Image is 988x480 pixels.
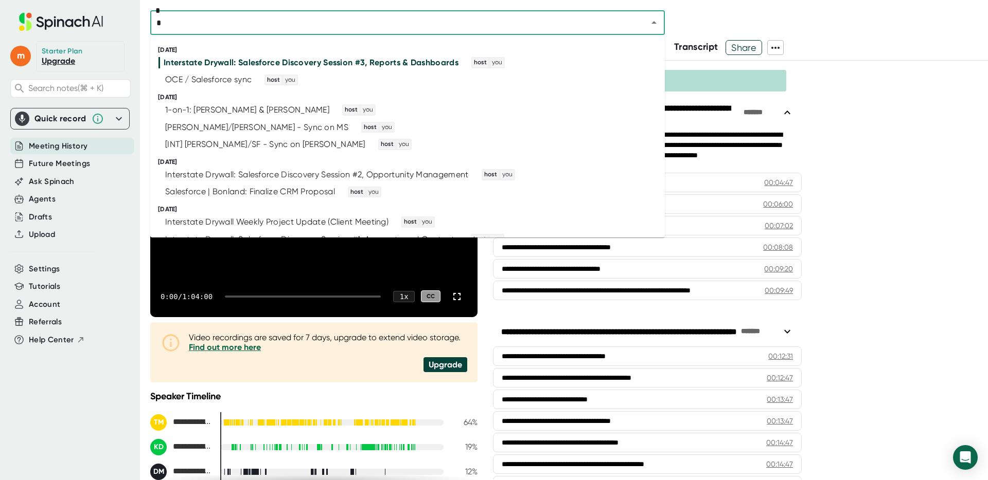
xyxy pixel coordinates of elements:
div: Tanya Martell [150,414,212,431]
button: Transcript [674,40,718,54]
span: host [472,235,488,244]
div: Upgrade [424,357,467,372]
div: 19 % [452,442,478,452]
div: Kevin DeLaCruz [150,439,212,455]
button: Share [726,40,762,55]
button: Upload [29,229,55,241]
div: 1-on-1: [PERSON_NAME] & [PERSON_NAME] [165,105,329,115]
div: [DATE] [158,158,665,166]
div: Interstate Drywall: Salesforce Discovery Session #2, Opportunity Management [165,170,469,180]
a: Upgrade [42,56,75,66]
span: host [343,105,359,115]
button: Agents [29,193,56,205]
button: Help Center [29,334,85,346]
div: Starter Plan [42,47,83,56]
button: Settings [29,263,60,275]
span: Help Center [29,334,74,346]
div: Open Intercom Messenger [953,445,978,470]
div: Derrick Maurer [150,464,212,480]
button: Tutorials [29,281,60,292]
button: Ask Spinach [29,176,75,188]
div: Interstate Drywall: Salesforce Discovery Session #3, Reports & Dashboards [164,58,458,68]
span: host [472,58,488,67]
div: 00:08:08 [763,242,793,252]
div: 00:13:47 [767,394,793,404]
div: Video recordings are saved for 7 days, upgrade to extend video storage. [189,333,467,352]
div: 00:12:31 [768,351,793,361]
div: [DATE] [158,94,665,101]
button: Account [29,299,60,310]
div: [DATE] [158,46,665,54]
div: KD [150,439,167,455]
div: 00:14:47 [766,437,793,448]
div: TM [150,414,167,431]
div: 1 x [393,291,415,302]
span: you [380,123,394,132]
button: Drafts [29,211,52,223]
span: Search notes (⌘ + K) [28,83,103,93]
div: 00:09:49 [765,285,793,296]
div: Quick record [15,108,125,129]
span: m [10,46,31,66]
div: [INT] [PERSON_NAME]/SF - Sync on [PERSON_NAME] [165,139,365,150]
div: 00:04:47 [764,177,793,188]
span: Share [726,39,762,57]
span: you [367,188,380,197]
span: you [490,235,503,244]
button: Meeting History [29,140,87,152]
span: host [379,140,395,149]
span: host [362,123,378,132]
span: you [284,76,297,85]
span: you [420,217,434,227]
div: Speaker Timeline [150,391,478,402]
span: host [483,170,499,179]
div: 00:13:47 [767,416,793,426]
a: Find out more here [189,342,261,352]
div: 64 % [452,417,478,427]
div: Interstate Drywall Weekly Project Update (Client Meeting) [165,217,389,227]
span: you [501,170,514,179]
button: Future Meetings [29,158,90,170]
div: [DATE] [158,206,665,213]
span: host [266,76,281,85]
div: 00:07:02 [765,220,793,231]
span: host [349,188,365,197]
button: Referrals [29,316,62,328]
span: Transcript [674,41,718,52]
div: DM [150,464,167,480]
div: Interstate Drywall: Salesforce Discovery Session #1, Accounts and Contacts [165,234,458,245]
div: CC [421,290,440,302]
div: 12 % [452,467,478,476]
button: Close [647,15,661,30]
div: OCE / Salesforce sync [165,75,252,85]
div: 00:12:47 [767,373,793,383]
div: 00:09:20 [764,264,793,274]
div: 00:06:00 [763,199,793,209]
span: you [361,105,375,115]
div: 00:14:47 [766,459,793,469]
div: Quick record [34,114,86,124]
div: [PERSON_NAME]/[PERSON_NAME] - Sync on MS [165,122,348,133]
span: you [397,140,411,149]
div: 0:00 / 1:04:00 [161,292,213,301]
div: Salesforce | Bonland: Finalize CRM Proposal [165,187,335,197]
span: you [490,58,504,67]
span: host [402,217,418,227]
